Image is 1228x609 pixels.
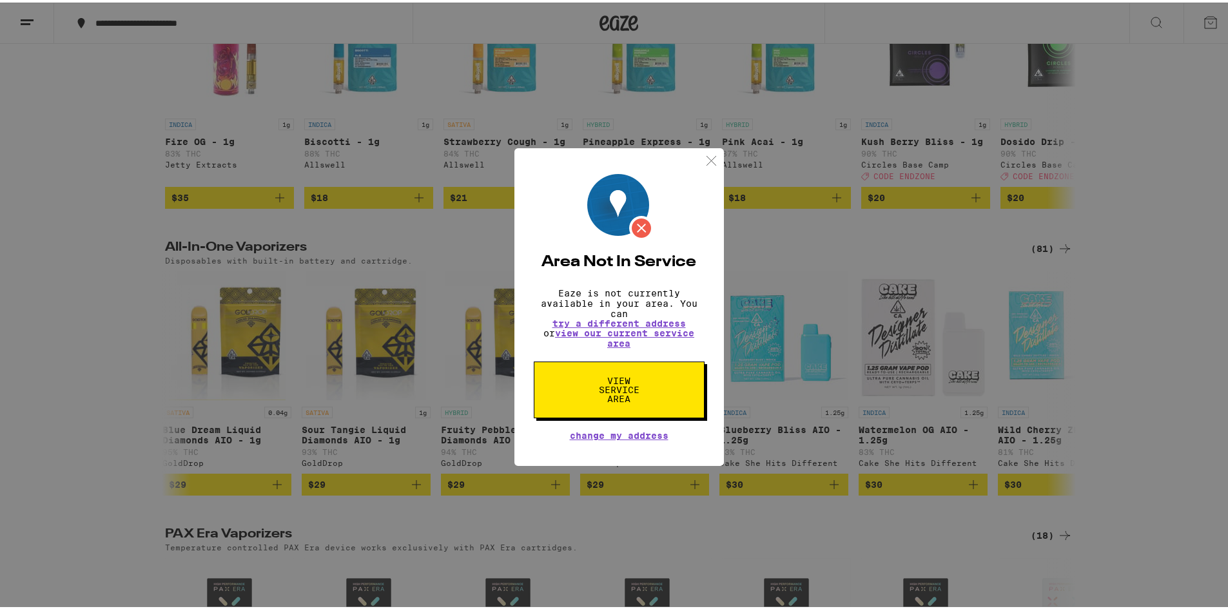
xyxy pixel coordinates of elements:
p: Eaze is not currently available in your area. You can or [534,285,705,346]
h2: Area Not In Service [534,252,705,267]
img: close.svg [703,150,719,166]
span: View Service Area [586,374,652,401]
a: View Service Area [534,373,705,383]
span: Hi. Need any help? [8,9,93,19]
img: Location [587,171,654,238]
button: try a different address [552,316,686,325]
button: View Service Area [534,359,705,416]
a: view our current service area [555,325,694,346]
button: Change My Address [570,429,668,438]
